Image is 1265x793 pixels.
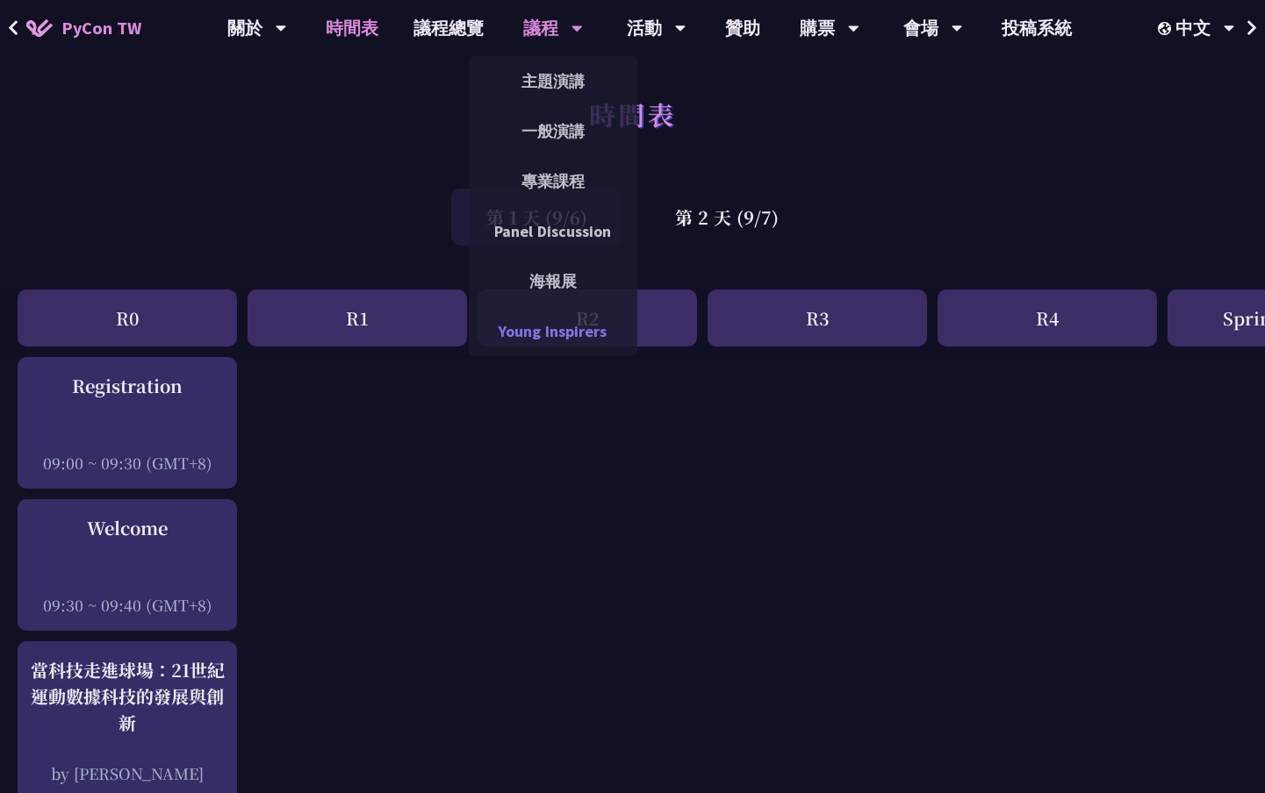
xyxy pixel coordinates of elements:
a: Young Inspirers [469,311,637,352]
div: Welcome [26,515,228,541]
div: R1 [248,289,467,346]
div: 09:30 ~ 09:40 (GMT+8) [26,594,228,616]
a: 一般演講 [469,111,637,152]
div: R0 [18,289,237,346]
img: Locale Icon [1158,22,1175,35]
a: 海報展 [469,261,637,302]
div: 第 2 天 (9/7) [640,189,814,246]
img: Home icon of PyCon TW 2025 [26,19,53,37]
a: PyCon TW [9,6,159,50]
div: Registration [26,373,228,399]
div: 當科技走進球場：21世紀運動數據科技的發展與創新 [26,657,228,736]
a: 主題演講 [469,61,637,102]
a: Panel Discussion [469,211,637,252]
div: 第 1 天 (9/6) [451,189,622,246]
div: 09:00 ~ 09:30 (GMT+8) [26,452,228,474]
div: by [PERSON_NAME] [26,762,228,784]
span: PyCon TW [61,15,141,41]
a: 專業課程 [469,161,637,202]
div: R3 [708,289,927,346]
div: R4 [938,289,1157,346]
